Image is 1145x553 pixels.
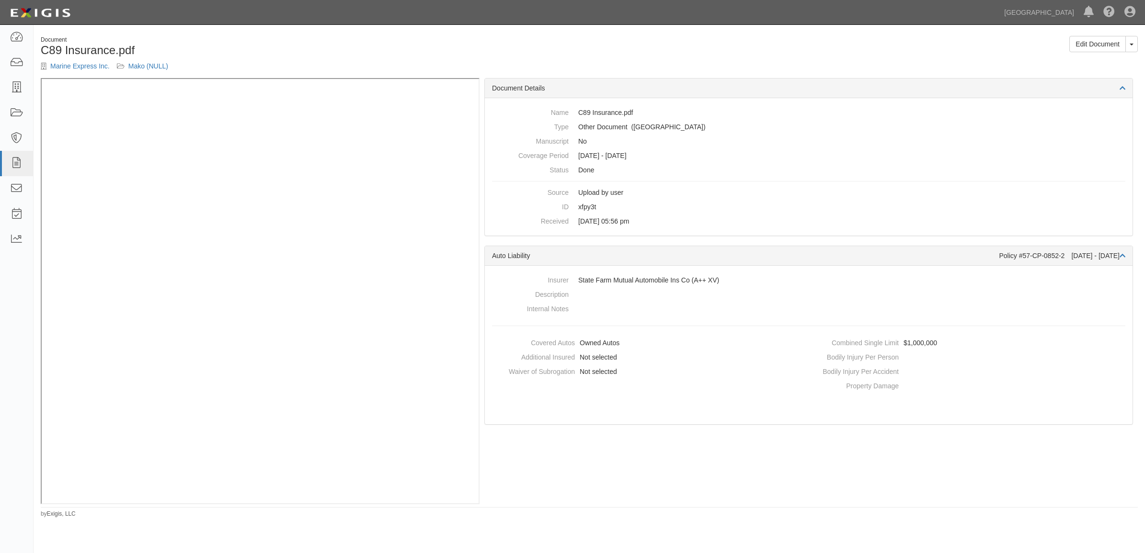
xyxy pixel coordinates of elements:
[492,185,1125,200] dd: Upload by user
[47,510,76,517] a: Exigis, LLC
[492,214,569,226] dt: Received
[489,350,575,362] dt: Additional Insured
[1103,7,1115,18] i: Help Center - Complianz
[489,336,805,350] dd: Owned Autos
[492,134,569,146] dt: Manuscript
[999,251,1125,260] div: Policy #57-CP-0852-2 [DATE] - [DATE]
[485,79,1133,98] div: Document Details
[50,62,110,70] a: Marine Express Inc.
[492,200,569,212] dt: ID
[492,273,569,285] dt: Insurer
[492,214,1125,228] dd: [DATE] 05:56 pm
[492,105,569,117] dt: Name
[128,62,168,70] a: Mako (NULL)
[813,379,899,391] dt: Property Damage
[492,302,569,314] dt: Internal Notes
[999,3,1079,22] a: [GEOGRAPHIC_DATA]
[489,364,805,379] dd: Not selected
[492,273,1125,287] dd: State Farm Mutual Automobile Ins Co (A++ XV)
[492,134,1125,148] dd: No
[489,336,575,348] dt: Covered Autos
[489,350,805,364] dd: Not selected
[813,336,899,348] dt: Combined Single Limit
[492,163,569,175] dt: Status
[41,36,582,44] div: Document
[7,4,73,22] img: logo-5460c22ac91f19d4615b14bd174203de0afe785f0fc80cf4dbbc73dc1793850b.png
[41,44,582,56] h1: C89 Insurance.pdf
[813,350,899,362] dt: Bodily Injury Per Person
[492,163,1125,177] dd: Done
[492,251,999,260] div: Auto Liability
[492,148,569,160] dt: Coverage Period
[492,200,1125,214] dd: xfpy3t
[813,336,1129,350] dd: $1,000,000
[1069,36,1126,52] a: Edit Document
[492,148,1125,163] dd: [DATE] - [DATE]
[492,185,569,197] dt: Source
[41,510,76,518] small: by
[813,364,899,376] dt: Bodily Injury Per Accident
[492,120,1125,134] dd: Auto Liability
[492,120,569,132] dt: Type
[492,105,1125,120] dd: C89 Insurance.pdf
[489,364,575,376] dt: Waiver of Subrogation
[492,287,569,299] dt: Description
